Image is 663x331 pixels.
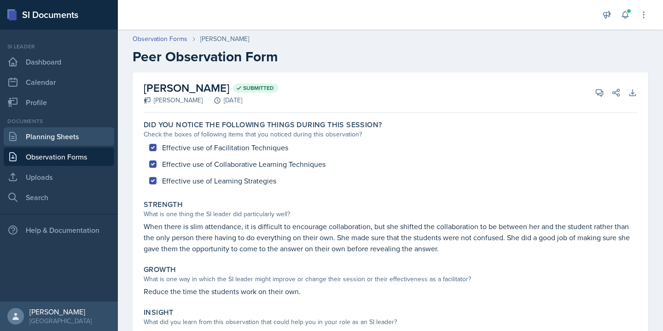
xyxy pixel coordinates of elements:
[243,84,274,92] span: Submitted
[144,95,203,105] div: [PERSON_NAME]
[133,48,648,65] h2: Peer Observation Form
[144,265,176,274] label: Growth
[4,42,114,51] div: Si leader
[144,209,637,219] div: What is one thing the SI leader did particularly well?
[144,80,279,96] h2: [PERSON_NAME]
[4,73,114,91] a: Calendar
[144,130,637,139] div: Check the boxes of following items that you noticed during this observation?
[4,53,114,71] a: Dashboard
[144,317,637,327] div: What did you learn from this observation that could help you in your role as an SI leader?
[4,221,114,239] div: Help & Documentation
[4,117,114,125] div: Documents
[4,127,114,146] a: Planning Sheets
[4,168,114,186] a: Uploads
[4,148,114,166] a: Observation Forms
[4,188,114,207] a: Search
[29,307,92,316] div: [PERSON_NAME]
[133,34,187,44] a: Observation Forms
[144,286,637,297] p: Reduce the time the students work on their own.
[144,274,637,284] div: What is one way in which the SI leader might improve or change their session or their effectivene...
[200,34,249,44] div: [PERSON_NAME]
[203,95,242,105] div: [DATE]
[144,308,174,317] label: Insight
[29,316,92,325] div: [GEOGRAPHIC_DATA]
[144,221,637,254] p: When there is slim attendance, it is difficult to encourage collaboration, but she shifted the co...
[144,120,382,130] label: Did you notice the following things during this session?
[144,200,183,209] label: Strength
[4,93,114,112] a: Profile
